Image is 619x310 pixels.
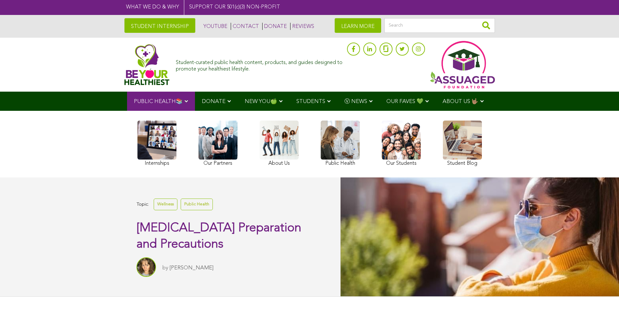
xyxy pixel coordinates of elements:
img: glassdoor [383,45,388,52]
iframe: Chat Widget [587,279,619,310]
span: STUDENTS [296,99,325,104]
a: [PERSON_NAME] [170,265,213,271]
input: Search [384,18,495,33]
span: OUR FAVES 💚 [386,99,423,104]
span: PUBLIC HEALTH📚 [134,99,183,104]
a: REVIEWS [290,23,314,30]
div: Navigation Menu [124,92,495,111]
a: Wellness [154,199,177,210]
a: DONATE [262,23,287,30]
a: YOUTUBE [202,23,227,30]
a: Public Health [181,199,213,210]
img: Assuaged [124,44,170,85]
span: DONATE [202,99,226,104]
a: LEARN MORE [335,18,381,33]
img: Assuaged App [430,41,495,88]
span: by [162,265,168,271]
span: Topic: [136,200,149,209]
img: Ashley Woods [136,257,156,277]
span: [MEDICAL_DATA] Preparation and Precautions [136,222,301,251]
a: STUDENT INTERNSHIP [124,18,195,33]
span: Ⓥ NEWS [344,99,367,104]
span: ABOUT US 🤟🏽 [443,99,478,104]
a: CONTACT [231,23,259,30]
div: Student-curated public health content, products, and guides designed to promote your healthiest l... [176,57,343,72]
span: NEW YOU🍏 [245,99,277,104]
